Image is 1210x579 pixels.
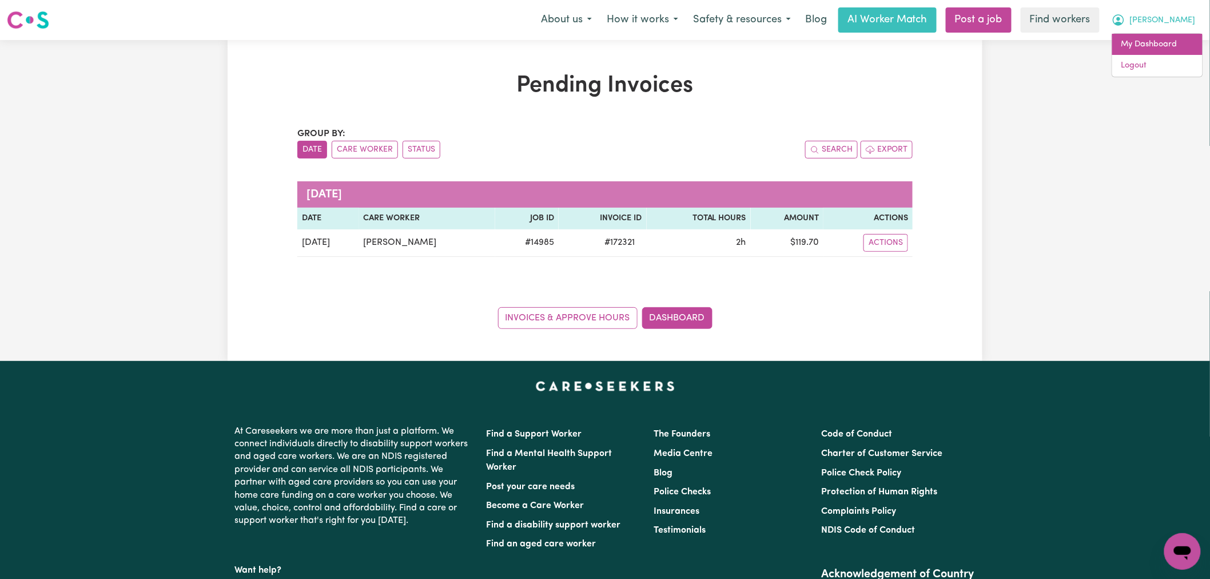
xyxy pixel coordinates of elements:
[599,8,686,32] button: How it works
[1112,33,1203,77] div: My Account
[822,449,943,458] a: Charter of Customer Service
[805,141,858,158] button: Search
[861,141,913,158] button: Export
[359,229,495,257] td: [PERSON_NAME]
[1112,55,1203,77] a: Logout
[495,208,559,229] th: Job ID
[1164,533,1201,570] iframe: Button to launch messaging window
[297,208,359,229] th: Date
[332,141,398,158] button: sort invoices by care worker
[297,229,359,257] td: [DATE]
[654,526,706,535] a: Testimonials
[7,7,49,33] a: Careseekers logo
[751,208,823,229] th: Amount
[297,181,913,208] caption: [DATE]
[486,449,612,472] a: Find a Mental Health Support Worker
[536,382,675,391] a: Careseekers home page
[297,72,913,100] h1: Pending Invoices
[486,501,584,510] a: Become a Care Worker
[486,482,575,491] a: Post your care needs
[297,129,345,138] span: Group by:
[598,236,642,249] span: # 172321
[822,526,916,535] a: NDIS Code of Conduct
[297,141,327,158] button: sort invoices by date
[654,469,672,478] a: Blog
[495,229,559,257] td: # 14985
[486,430,582,439] a: Find a Support Worker
[534,8,599,32] button: About us
[359,208,495,229] th: Care Worker
[559,208,647,229] th: Invoice ID
[823,208,913,229] th: Actions
[654,430,710,439] a: The Founders
[838,7,937,33] a: AI Worker Match
[1104,8,1203,32] button: My Account
[654,449,713,458] a: Media Centre
[1021,7,1100,33] a: Find workers
[654,487,711,497] a: Police Checks
[798,7,834,33] a: Blog
[647,208,751,229] th: Total Hours
[822,487,938,497] a: Protection of Human Rights
[822,507,897,516] a: Complaints Policy
[642,307,713,329] a: Dashboard
[486,521,620,530] a: Find a disability support worker
[7,10,49,30] img: Careseekers logo
[234,560,472,577] p: Want help?
[946,7,1012,33] a: Post a job
[234,421,472,532] p: At Careseekers we are more than just a platform. We connect individuals directly to disability su...
[822,430,893,439] a: Code of Conduct
[498,307,638,329] a: Invoices & Approve Hours
[1112,34,1203,55] a: My Dashboard
[1130,14,1196,27] span: [PERSON_NAME]
[486,540,596,549] a: Find an aged care worker
[403,141,440,158] button: sort invoices by paid status
[654,507,699,516] a: Insurances
[822,469,902,478] a: Police Check Policy
[863,234,908,252] button: Actions
[751,229,823,257] td: $ 119.70
[737,238,746,247] span: 2 hours
[686,8,798,32] button: Safety & resources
